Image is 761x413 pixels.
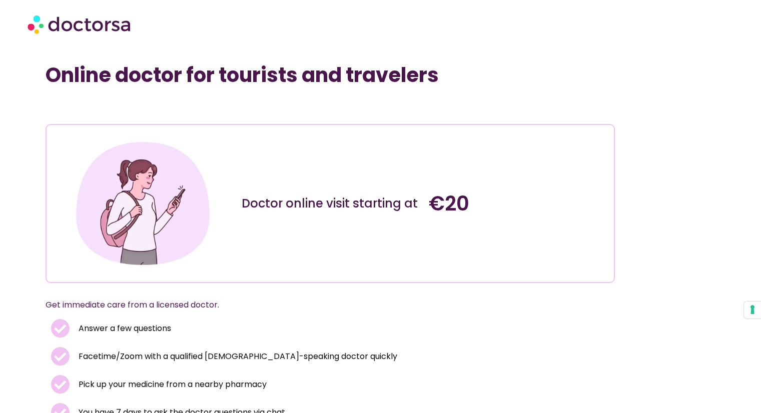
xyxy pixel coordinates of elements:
[76,377,267,391] span: Pick up your medicine from a nearby pharmacy
[51,102,201,114] iframe: Customer reviews powered by Trustpilot
[76,349,397,363] span: Facetime/Zoom with a qualified [DEMOGRAPHIC_DATA]-speaking doctor quickly
[46,298,591,312] p: Get immediate care from a licensed doctor.
[46,63,615,87] h1: Online doctor for tourists and travelers
[429,191,606,215] h4: €20
[744,301,761,318] button: Your consent preferences for tracking technologies
[242,195,419,211] div: Doctor online visit starting at
[72,132,214,274] img: Illustration depicting a young woman in a casual outfit, engaged with her smartphone. She has a p...
[76,321,171,335] span: Answer a few questions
